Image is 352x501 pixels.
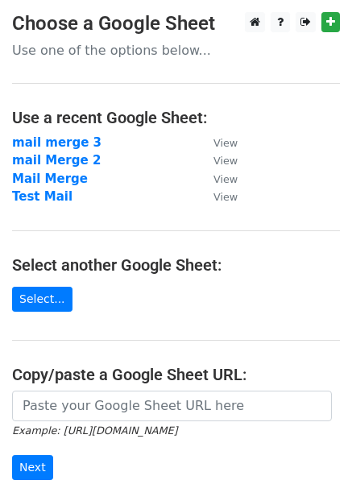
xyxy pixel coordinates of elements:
[197,153,238,168] a: View
[12,172,88,186] a: Mail Merge
[12,42,340,59] p: Use one of the options below...
[12,365,340,384] h4: Copy/paste a Google Sheet URL:
[12,455,53,480] input: Next
[213,191,238,203] small: View
[213,173,238,185] small: View
[12,108,340,127] h4: Use a recent Google Sheet:
[12,153,101,168] a: mail Merge 2
[12,12,340,35] h3: Choose a Google Sheet
[12,135,101,150] a: mail merge 3
[213,155,238,167] small: View
[12,189,72,204] a: Test Mail
[12,424,177,437] small: Example: [URL][DOMAIN_NAME]
[12,255,340,275] h4: Select another Google Sheet:
[213,137,238,149] small: View
[197,172,238,186] a: View
[12,391,332,421] input: Paste your Google Sheet URL here
[197,135,238,150] a: View
[12,287,72,312] a: Select...
[197,189,238,204] a: View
